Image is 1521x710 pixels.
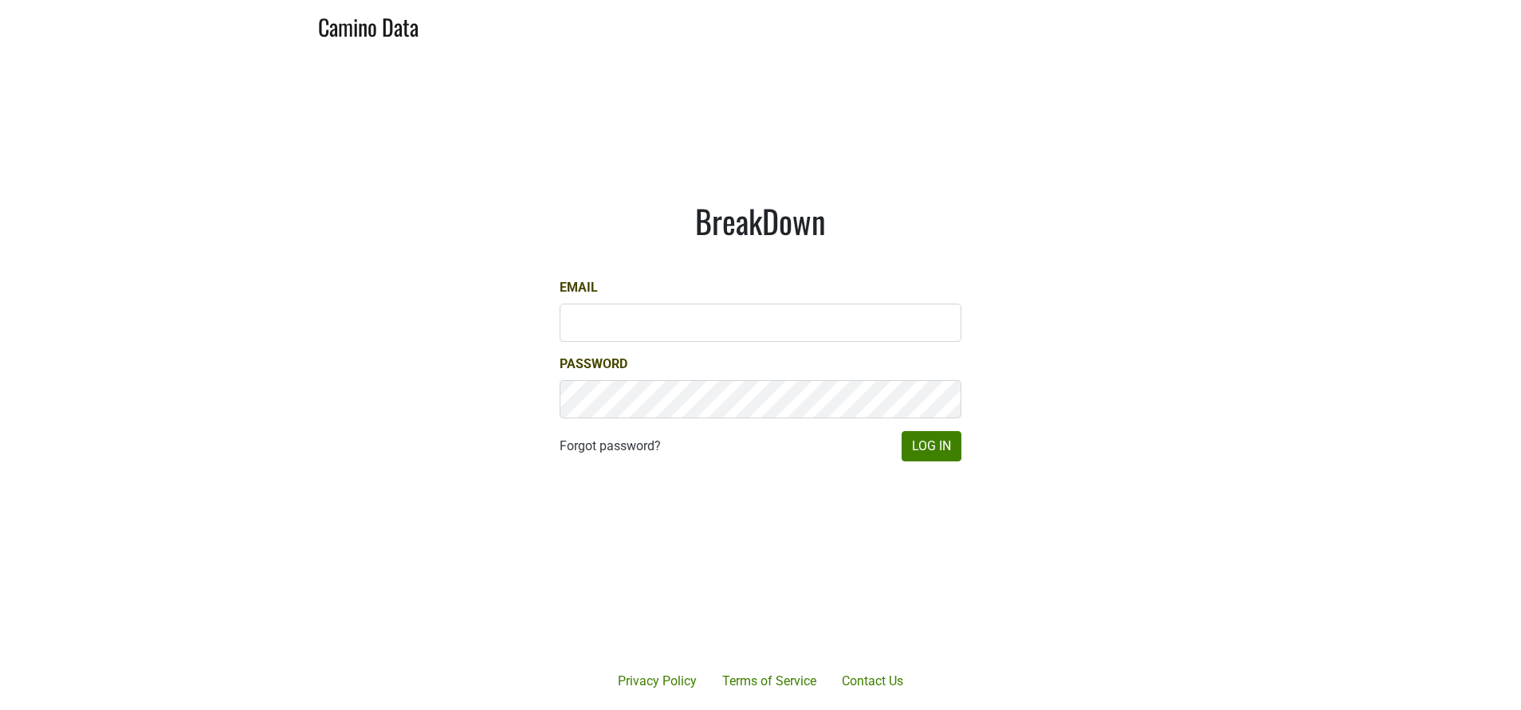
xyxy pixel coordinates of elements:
label: Email [560,278,598,297]
label: Password [560,355,627,374]
a: Camino Data [318,6,419,44]
a: Privacy Policy [605,665,709,697]
a: Forgot password? [560,437,661,456]
a: Terms of Service [709,665,829,697]
a: Contact Us [829,665,916,697]
h1: BreakDown [560,202,961,240]
button: Log In [902,431,961,461]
